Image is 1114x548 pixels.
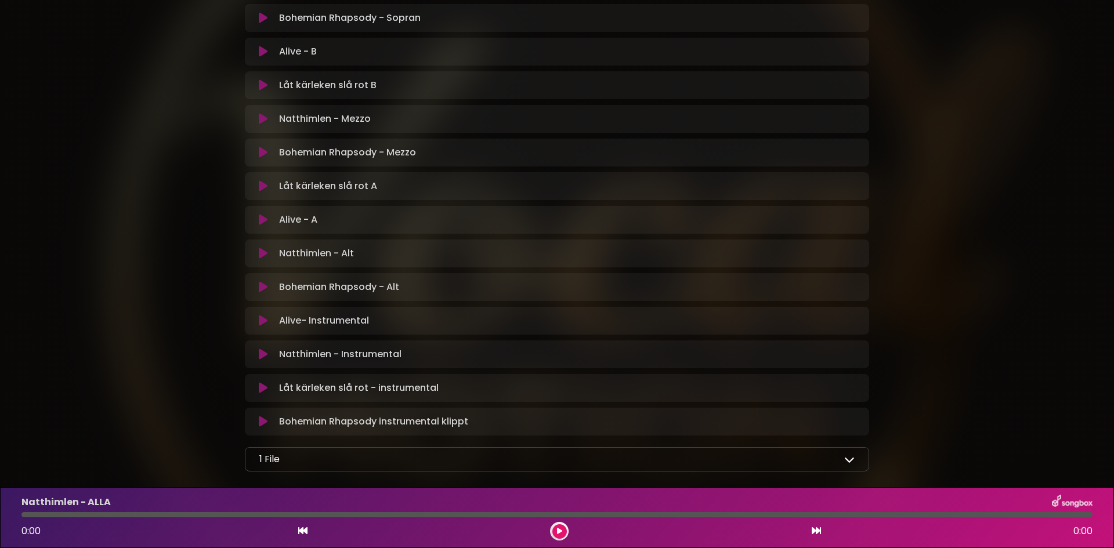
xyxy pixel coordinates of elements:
[279,11,421,25] p: Bohemian Rhapsody - Sopran
[279,45,317,59] p: Alive - B
[279,78,377,92] p: Låt kärleken slå rot B
[279,146,416,159] p: Bohemian Rhapsody - Mezzo
[279,179,377,193] p: Låt kärleken slå rot A
[259,452,280,466] p: 1 File
[21,495,111,509] p: Natthimlen - ALLA
[279,415,468,429] p: Bohemian Rhapsody instrumental klippt
[279,246,354,260] p: Natthimlen - Alt
[279,347,402,361] p: Natthimlen - Instrumental
[279,280,399,294] p: Bohemian Rhapsody - Alt
[279,213,317,227] p: Alive - A
[279,381,439,395] p: Låt kärleken slå rot - instrumental
[1052,495,1093,510] img: songbox-logo-white.png
[279,314,369,328] p: Alive- Instrumental
[279,112,371,126] p: Natthimlen - Mezzo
